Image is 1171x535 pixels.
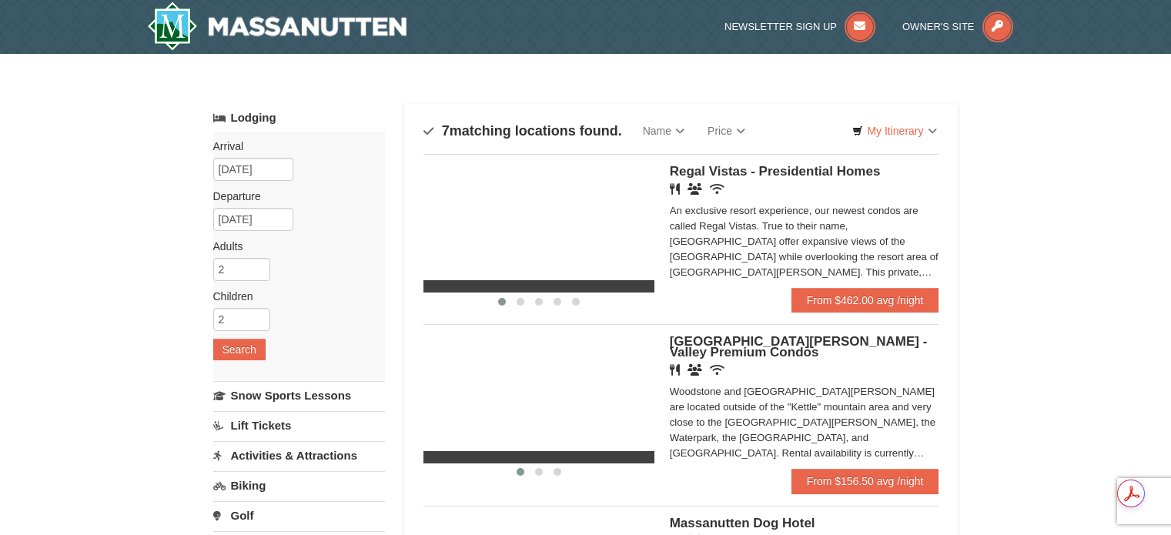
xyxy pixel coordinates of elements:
[710,364,724,376] i: Wireless Internet (free)
[213,189,373,204] label: Departure
[213,441,385,470] a: Activities & Attractions
[670,203,939,280] div: An exclusive resort experience, our newest condos are called Regal Vistas. True to their name, [G...
[213,471,385,500] a: Biking
[724,21,875,32] a: Newsletter Sign Up
[147,2,407,51] img: Massanutten Resort Logo
[688,364,702,376] i: Banquet Facilities
[710,183,724,195] i: Wireless Internet (free)
[688,183,702,195] i: Banquet Facilities
[670,516,815,530] span: Massanutten Dog Hotel
[213,381,385,410] a: Snow Sports Lessons
[213,139,373,154] label: Arrival
[670,364,680,376] i: Restaurant
[696,115,757,146] a: Price
[631,115,696,146] a: Name
[724,21,837,32] span: Newsletter Sign Up
[902,21,1013,32] a: Owner's Site
[213,104,385,132] a: Lodging
[213,239,373,254] label: Adults
[791,288,939,313] a: From $462.00 avg /night
[213,411,385,440] a: Lift Tickets
[213,289,373,304] label: Children
[147,2,407,51] a: Massanutten Resort
[423,123,622,139] h4: matching locations found.
[670,164,881,179] span: Regal Vistas - Presidential Homes
[791,469,939,493] a: From $156.50 avg /night
[442,123,450,139] span: 7
[902,21,975,32] span: Owner's Site
[213,501,385,530] a: Golf
[670,334,928,359] span: [GEOGRAPHIC_DATA][PERSON_NAME] - Valley Premium Condos
[213,339,266,360] button: Search
[670,183,680,195] i: Restaurant
[670,384,939,461] div: Woodstone and [GEOGRAPHIC_DATA][PERSON_NAME] are located outside of the "Kettle" mountain area an...
[842,119,946,142] a: My Itinerary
